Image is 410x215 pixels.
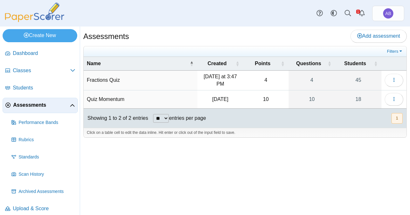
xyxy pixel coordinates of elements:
[3,63,78,79] a: Classes
[255,61,270,66] span: Points
[391,113,403,124] nav: pagination
[385,11,391,16] span: Alejandro Becerra
[212,96,228,102] time: Nov 6, 2024 at 11:19 AM
[9,115,78,130] a: Performance Bands
[19,188,75,195] span: Archived Assessments
[208,61,227,66] span: Created
[13,205,75,212] span: Upload & Score
[19,137,75,143] span: Rubrics
[350,30,407,42] a: Add assessment
[335,90,381,108] a: 18
[3,98,78,113] a: Assessments
[3,81,78,96] a: Students
[13,67,70,74] span: Classes
[3,29,77,42] a: Create New
[344,61,366,66] span: Students
[243,90,288,109] td: 10
[204,74,237,86] time: Sep 4, 2025 at 3:47 PM
[13,84,75,91] span: Students
[383,8,393,19] span: Alejandro Becerra
[87,61,101,66] span: Name
[3,3,67,22] img: PaperScorer
[235,57,239,70] span: Created : Activate to sort
[84,128,406,137] div: Click on a table cell to edit the data inline. Hit enter or click out of the input field to save.
[281,57,285,70] span: Points : Activate to sort
[355,6,369,20] a: Alerts
[169,115,206,121] label: entries per page
[84,109,148,128] div: Showing 1 to 2 of 2 entries
[372,6,404,21] a: Alejandro Becerra
[289,71,335,90] a: 4
[9,167,78,182] a: Scan History
[289,90,335,108] a: 10
[391,113,403,124] button: 1
[374,57,378,70] span: Students : Activate to sort
[9,184,78,199] a: Archived Assessments
[83,31,129,42] h1: Assessments
[296,61,321,66] span: Questions
[328,57,332,70] span: Questions : Activate to sort
[13,102,70,109] span: Assessments
[243,71,288,90] td: 4
[13,50,75,57] span: Dashboard
[84,90,197,109] td: Quiz Momentum
[357,33,400,39] span: Add assessment
[19,171,75,178] span: Scan History
[19,154,75,160] span: Standards
[190,57,193,70] span: Name : Activate to invert sorting
[19,119,75,126] span: Performance Bands
[9,150,78,165] a: Standards
[9,132,78,148] a: Rubrics
[84,71,197,90] td: Fractions Quiz
[3,46,78,61] a: Dashboard
[3,18,67,23] a: PaperScorer
[335,71,381,90] a: 45
[385,48,405,55] a: Filters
